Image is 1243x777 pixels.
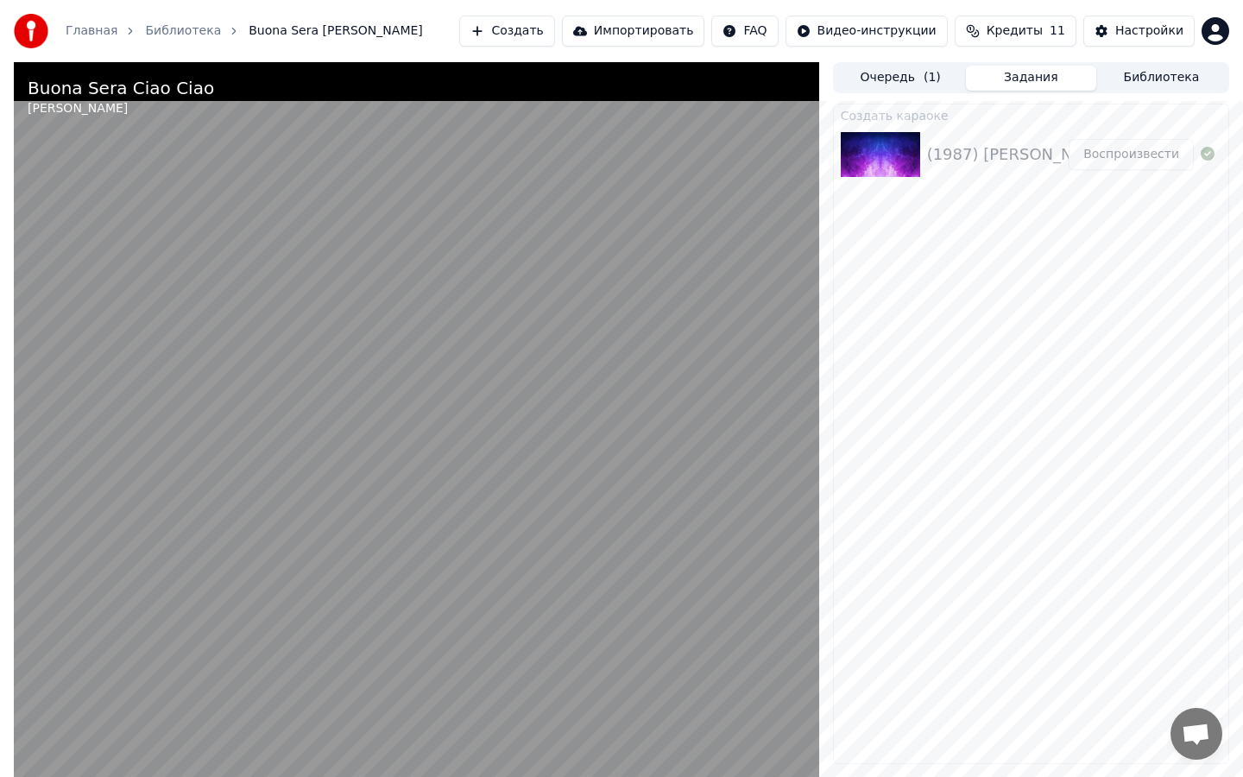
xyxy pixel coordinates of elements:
[1170,708,1222,760] div: Открытый чат
[66,22,117,40] a: Главная
[966,66,1096,91] button: Задания
[1096,66,1227,91] button: Библиотека
[28,76,214,100] div: Buona Sera Ciao Ciao
[786,16,948,47] button: Видео-инструкции
[834,104,1228,125] div: Создать караоке
[836,66,966,91] button: Очередь
[955,16,1076,47] button: Кредиты11
[145,22,221,40] a: Библиотека
[28,100,214,117] div: [PERSON_NAME]
[924,69,941,86] span: ( 1 )
[562,16,705,47] button: Импортировать
[1069,139,1194,170] button: Воспроизвести
[249,22,423,40] span: Buona Sera [PERSON_NAME]
[711,16,778,47] button: FAQ
[14,14,48,48] img: youka
[66,22,423,40] nav: breadcrumb
[1050,22,1065,40] span: 11
[459,16,554,47] button: Создать
[1115,22,1183,40] div: Настройки
[987,22,1043,40] span: Кредиты
[1083,16,1195,47] button: Настройки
